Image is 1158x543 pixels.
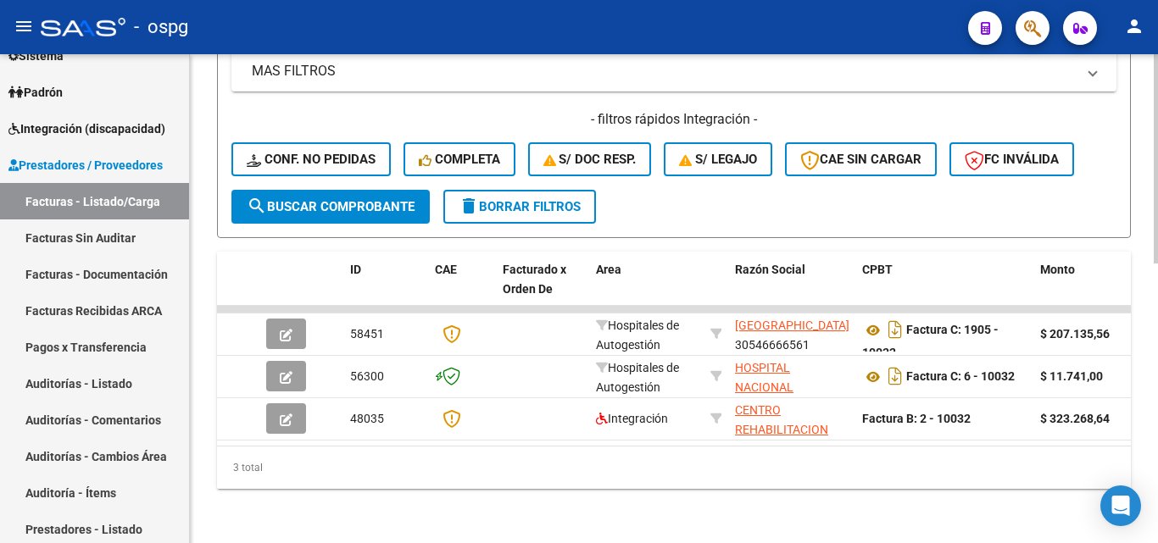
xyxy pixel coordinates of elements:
datatable-header-cell: Monto [1033,252,1135,326]
i: Descargar documento [884,363,906,390]
strong: $ 11.741,00 [1040,369,1103,383]
i: Descargar documento [884,316,906,343]
mat-panel-title: MAS FILTROS [252,62,1076,80]
span: Sistema [8,47,64,65]
mat-icon: person [1124,16,1144,36]
span: CPBT [862,263,893,276]
span: Completa [419,152,500,167]
strong: Factura B: 2 - 10032 [862,412,971,425]
datatable-header-cell: Area [589,252,704,326]
span: Borrar Filtros [459,199,581,214]
button: S/ legajo [664,142,772,176]
datatable-header-cell: CPBT [855,252,1033,326]
span: Facturado x Orden De [503,263,566,296]
span: ID [350,263,361,276]
span: S/ legajo [679,152,757,167]
mat-expansion-panel-header: MAS FILTROS [231,51,1116,91]
datatable-header-cell: Facturado x Orden De [496,252,589,326]
strong: $ 207.135,56 [1040,327,1110,341]
button: Conf. no pedidas [231,142,391,176]
span: Integración (discapacidad) [8,119,165,138]
datatable-header-cell: Razón Social [728,252,855,326]
div: 30635976809 [735,358,849,394]
mat-icon: delete [459,196,479,216]
span: FC Inválida [965,152,1059,167]
span: Buscar Comprobante [247,199,415,214]
strong: Factura C: 1905 - 10032 [862,324,999,360]
button: Borrar Filtros [443,190,596,224]
mat-icon: search [247,196,267,216]
button: FC Inválida [949,142,1074,176]
mat-icon: menu [14,16,34,36]
span: [GEOGRAPHIC_DATA] [735,319,849,332]
div: 30546666561 [735,316,849,352]
span: Razón Social [735,263,805,276]
div: 3 total [217,446,1131,489]
span: CENTRO REHABILITACION SAN LAZARO SRL [735,403,829,456]
span: Padrón [8,83,63,102]
strong: Factura C: 6 - 10032 [906,370,1015,384]
div: Open Intercom Messenger [1100,485,1141,526]
datatable-header-cell: CAE [428,252,496,326]
span: Area [596,263,621,276]
span: CAE SIN CARGAR [800,152,921,167]
span: HOSPITAL NACIONAL PROFESOR [PERSON_NAME] [735,361,826,432]
span: 48035 [350,412,384,425]
span: S/ Doc Resp. [543,152,637,167]
span: Hospitales de Autogestión [596,361,679,394]
span: Hospitales de Autogestión [596,319,679,352]
span: 58451 [350,327,384,341]
span: 56300 [350,369,384,383]
datatable-header-cell: ID [343,252,428,326]
button: CAE SIN CARGAR [785,142,937,176]
span: CAE [435,263,457,276]
div: 30709684813 [735,401,849,436]
span: Conf. no pedidas [247,152,376,167]
span: Monto [1040,263,1075,276]
span: - ospg [134,8,188,46]
button: S/ Doc Resp. [528,142,652,176]
button: Buscar Comprobante [231,190,430,224]
span: Integración [596,412,668,425]
button: Completa [404,142,515,176]
h4: - filtros rápidos Integración - [231,110,1116,129]
span: Prestadores / Proveedores [8,156,163,175]
strong: $ 323.268,64 [1040,412,1110,425]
